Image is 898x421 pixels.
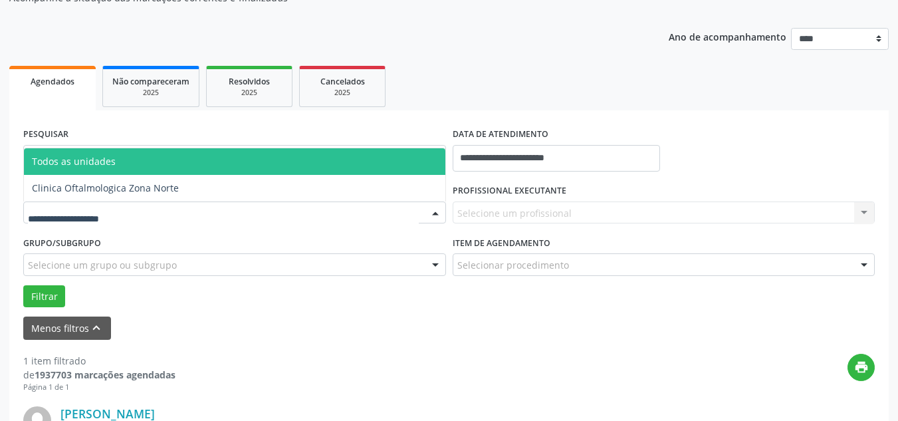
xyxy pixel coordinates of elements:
[23,354,175,368] div: 1 item filtrado
[31,76,74,87] span: Agendados
[112,88,189,98] div: 2025
[23,382,175,393] div: Página 1 de 1
[112,76,189,87] span: Não compareceram
[309,88,376,98] div: 2025
[35,368,175,381] strong: 1937703 marcações agendadas
[28,258,177,272] span: Selecione um grupo ou subgrupo
[32,182,179,194] span: Clinica Oftalmologica Zona Norte
[854,360,869,374] i: print
[89,321,104,335] i: keyboard_arrow_up
[453,124,548,145] label: DATA DE ATENDIMENTO
[32,155,116,168] span: Todos as unidades
[847,354,875,381] button: print
[23,317,111,340] button: Menos filtroskeyboard_arrow_up
[23,368,175,382] div: de
[453,181,566,202] label: PROFISSIONAL EXECUTANTE
[457,258,569,272] span: Selecionar procedimento
[669,28,786,45] p: Ano de acompanhamento
[60,406,155,421] a: [PERSON_NAME]
[23,124,68,145] label: PESQUISAR
[23,285,65,308] button: Filtrar
[320,76,365,87] span: Cancelados
[453,233,550,253] label: Item de agendamento
[216,88,282,98] div: 2025
[229,76,270,87] span: Resolvidos
[23,233,101,253] label: Grupo/Subgrupo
